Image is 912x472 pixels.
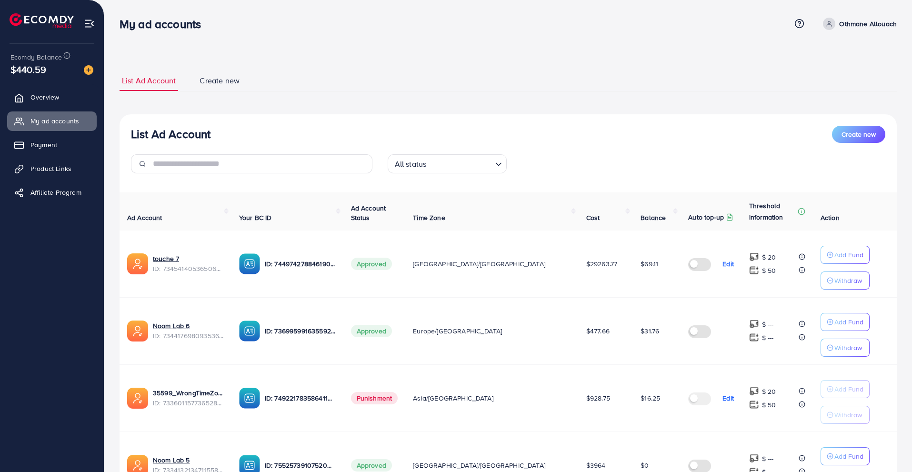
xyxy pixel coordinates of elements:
span: Approved [351,459,392,472]
p: Add Fund [834,451,863,462]
span: [GEOGRAPHIC_DATA]/[GEOGRAPHIC_DATA] [413,461,545,470]
span: Approved [351,325,392,337]
span: $16.25 [641,393,660,403]
span: Your BC ID [239,213,272,222]
p: $ 20 [762,386,776,397]
button: Withdraw [821,406,870,424]
img: top-up amount [749,332,759,342]
p: Edit [722,392,734,404]
span: Ad Account Status [351,203,386,222]
a: touche 7 [153,254,179,263]
p: $ --- [762,453,774,464]
iframe: Chat [872,429,905,465]
a: Overview [7,88,97,107]
span: Ad Account [127,213,162,222]
p: Threshold information [749,200,796,223]
span: ID: 7336011577365282818 [153,398,224,408]
img: logo [10,13,74,28]
span: $31.76 [641,326,659,336]
p: $ 20 [762,251,776,263]
p: Othmane Allouach [839,18,897,30]
span: Create new [842,130,876,139]
button: Create new [832,126,885,143]
a: Othmane Allouach [819,18,897,30]
p: $ 50 [762,399,776,411]
span: Overview [30,92,59,102]
span: $477.66 [586,326,610,336]
button: Withdraw [821,271,870,290]
p: Edit [722,258,734,270]
p: ID: 7449742788461903889 [265,258,336,270]
button: Add Fund [821,313,870,331]
p: Add Fund [834,249,863,261]
p: $ 50 [762,265,776,276]
p: $ --- [762,332,774,343]
a: Affiliate Program [7,183,97,202]
img: ic-ads-acc.e4c84228.svg [127,253,148,274]
h3: My ad accounts [120,17,209,31]
div: <span class='underline'>Noom Lab 6</span></br>7344176980935360513 [153,321,224,341]
p: Withdraw [834,342,862,353]
img: ic-ba-acc.ded83a64.svg [239,388,260,409]
span: Asia/[GEOGRAPHIC_DATA] [413,393,493,403]
span: [GEOGRAPHIC_DATA]/[GEOGRAPHIC_DATA] [413,259,545,269]
a: 35599_WrongTimeZone [153,388,224,398]
span: Affiliate Program [30,188,81,197]
div: <span class='underline'>35599_WrongTimeZone</span></br>7336011577365282818 [153,388,224,408]
p: Withdraw [834,409,862,421]
a: Product Links [7,159,97,178]
img: menu [84,18,95,29]
span: $69.11 [641,259,658,269]
span: Cost [586,213,600,222]
span: $3964 [586,461,606,470]
img: top-up amount [749,252,759,262]
span: Payment [30,140,57,150]
img: top-up amount [749,319,759,329]
p: $ --- [762,319,774,330]
p: ID: 7552573910752002064 [265,460,336,471]
img: top-up amount [749,400,759,410]
p: ID: 7369959916355928081 [265,325,336,337]
button: Add Fund [821,447,870,465]
span: $928.75 [586,393,610,403]
span: Time Zone [413,213,445,222]
div: Search for option [388,154,507,173]
img: ic-ba-acc.ded83a64.svg [239,253,260,274]
input: Search for option [429,155,491,171]
span: Create new [200,75,240,86]
a: My ad accounts [7,111,97,131]
a: Noom Lab 5 [153,455,190,465]
span: Balance [641,213,666,222]
img: ic-ba-acc.ded83a64.svg [239,321,260,341]
button: Add Fund [821,246,870,264]
span: All status [393,157,429,171]
span: $29263.77 [586,259,617,269]
span: $0 [641,461,649,470]
a: Noom Lab 6 [153,321,190,331]
span: List Ad Account [122,75,176,86]
h3: List Ad Account [131,127,210,141]
span: Product Links [30,164,71,173]
p: Withdraw [834,275,862,286]
img: image [84,65,93,75]
span: Punishment [351,392,398,404]
span: My ad accounts [30,116,79,126]
p: Add Fund [834,316,863,328]
img: top-up amount [749,453,759,463]
span: Europe/[GEOGRAPHIC_DATA] [413,326,502,336]
div: <span class='underline'>touche 7</span></br>7345414053650628609 [153,254,224,273]
img: top-up amount [749,386,759,396]
p: Auto top-up [688,211,724,223]
button: Add Fund [821,380,870,398]
a: Payment [7,135,97,154]
img: ic-ads-acc.e4c84228.svg [127,388,148,409]
span: Ecomdy Balance [10,52,62,62]
span: Action [821,213,840,222]
img: top-up amount [749,265,759,275]
img: ic-ads-acc.e4c84228.svg [127,321,148,341]
span: ID: 7345414053650628609 [153,264,224,273]
span: Approved [351,258,392,270]
button: Withdraw [821,339,870,357]
p: Add Fund [834,383,863,395]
